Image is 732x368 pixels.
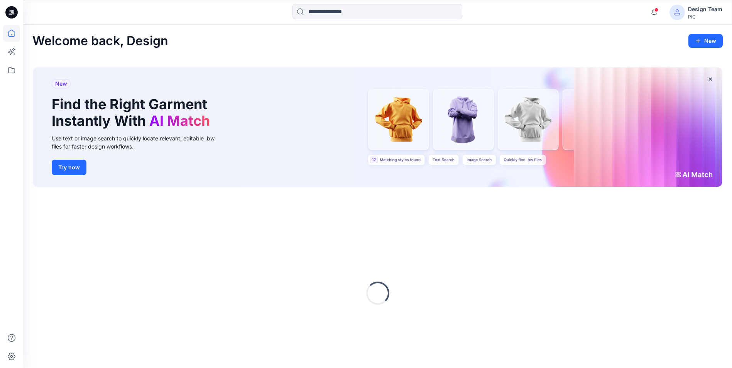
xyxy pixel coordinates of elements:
[674,9,680,15] svg: avatar
[52,96,214,129] h1: Find the Right Garment Instantly With
[32,34,168,48] h2: Welcome back, Design
[688,34,723,48] button: New
[52,160,86,175] button: Try now
[52,134,225,150] div: Use text or image search to quickly locate relevant, editable .bw files for faster design workflows.
[688,5,722,14] div: Design Team
[149,112,210,129] span: AI Match
[688,14,722,20] div: PIC
[55,79,67,88] span: New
